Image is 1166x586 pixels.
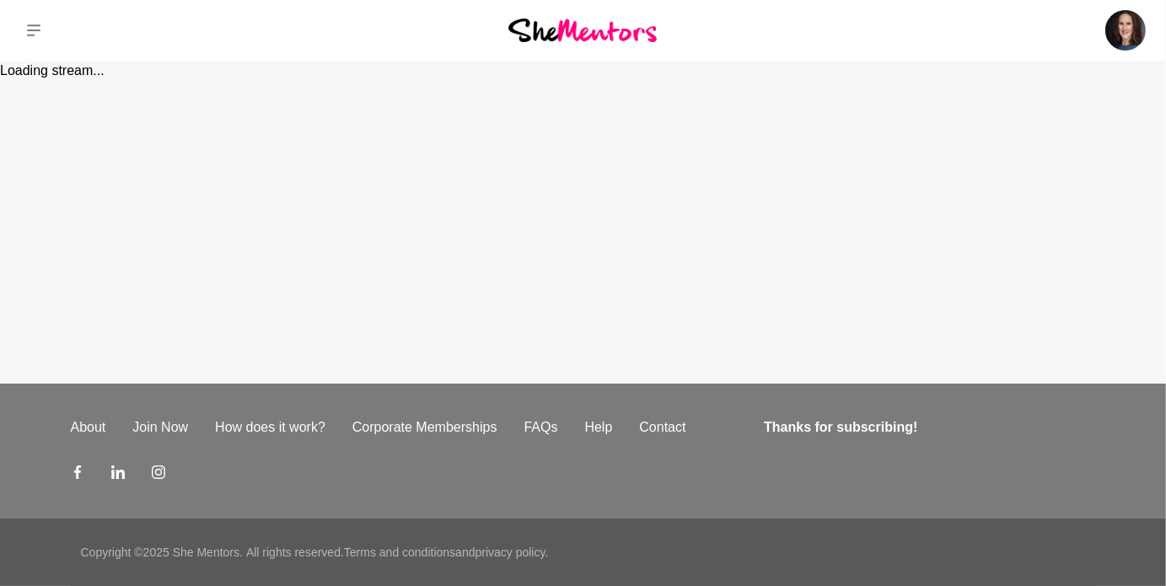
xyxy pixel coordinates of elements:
p: Copyright © 2025 She Mentors . [81,544,243,562]
a: Contact [626,417,699,438]
a: Join Now [119,417,201,438]
a: Help [571,417,626,438]
a: Instagram [152,465,165,485]
img: She Mentors Logo [508,19,657,41]
a: About [57,417,120,438]
a: Corporate Memberships [339,417,511,438]
a: LinkedIn [111,465,125,485]
a: privacy policy [476,546,545,559]
a: Facebook [71,465,84,485]
a: Terms and conditions [344,546,455,559]
img: Julia Ridout [1105,10,1146,51]
a: FAQs [510,417,571,438]
a: How does it work? [201,417,339,438]
p: All rights reserved. and . [246,544,548,562]
h4: Thanks for subscribing! [764,417,1085,438]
